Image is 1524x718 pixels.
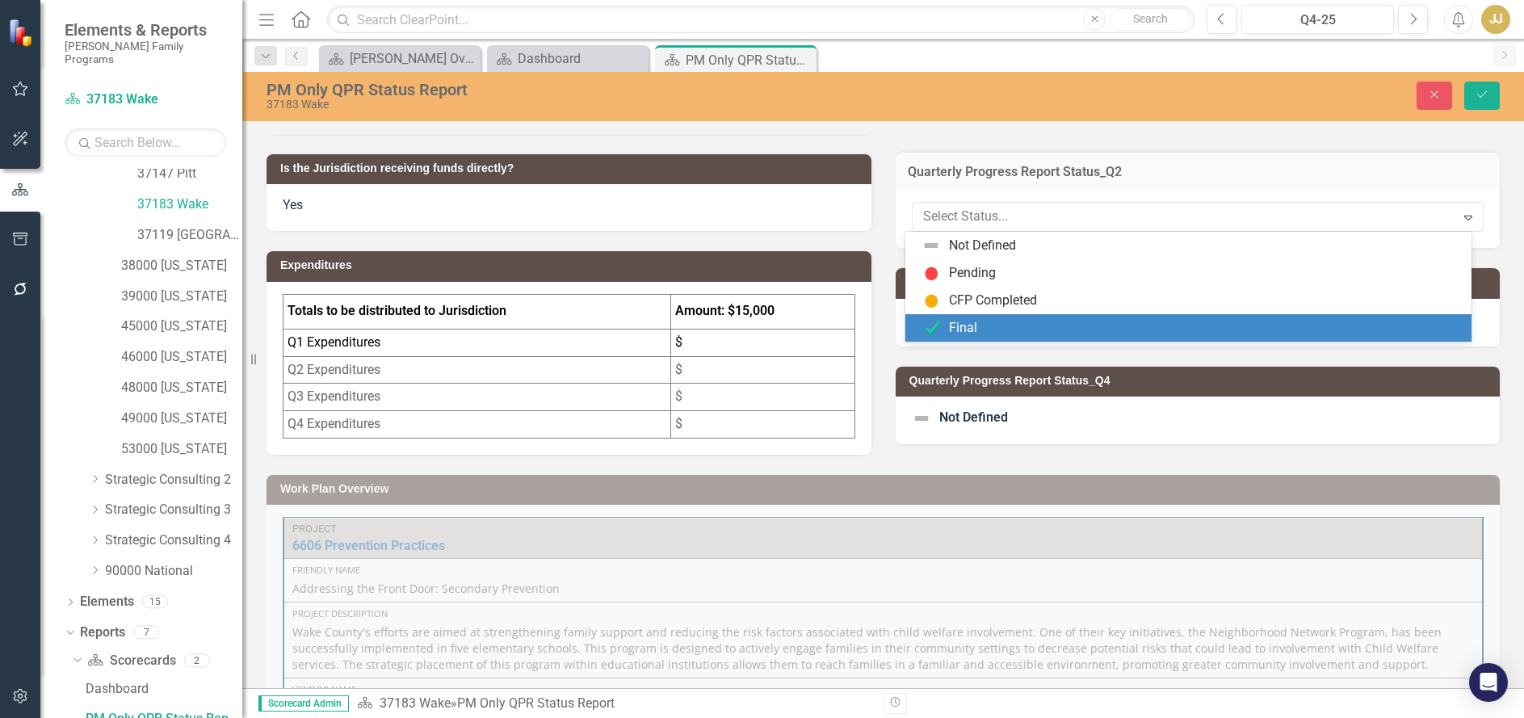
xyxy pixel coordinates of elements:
[267,81,958,99] div: PM Only QPR Status Report
[267,99,958,111] div: 37183 Wake
[912,409,931,428] img: Not Defined
[1481,5,1510,34] button: JJ
[121,348,242,367] a: 46000 [US_STATE]
[105,531,242,550] a: Strategic Consulting 4
[65,40,226,66] small: [PERSON_NAME] Family Programs
[922,236,941,255] img: Not Defined
[65,128,226,157] input: Search Below...
[8,18,37,47] img: ClearPoint Strategy
[939,409,1008,425] span: Not Defined
[82,675,242,701] a: Dashboard
[137,226,242,245] a: 37119 [GEOGRAPHIC_DATA]
[327,6,1194,34] input: Search ClearPoint...
[323,48,477,69] a: [PERSON_NAME] Overview
[675,388,682,404] span: $
[86,682,242,696] div: Dashboard
[518,48,644,69] div: Dashboard
[1247,10,1388,30] div: Q4-25
[675,303,775,318] strong: Amount: $15,000
[675,416,682,431] span: $
[1110,8,1190,31] button: Search
[283,329,671,356] td: Q1 Expenditures
[80,624,125,642] a: Reports
[949,264,996,283] div: Pending
[909,375,1493,387] h3: Quarterly Progress Report Status_Q4
[949,292,1037,310] div: CFP Completed
[121,257,242,275] a: 38000 [US_STATE]
[280,259,863,271] h3: Expenditures
[908,165,1488,179] h3: Quarterly Progress Report Status_Q2
[288,362,380,377] span: Q2 Expenditures
[922,318,941,338] img: Final
[491,48,644,69] a: Dashboard
[80,593,134,611] a: Elements
[121,379,242,397] a: 48000 [US_STATE]
[380,695,451,711] a: 37183 Wake
[65,90,226,109] a: 37183 Wake
[133,626,159,640] div: 7
[949,237,1016,255] div: Not Defined
[1241,5,1394,34] button: Q4-25
[686,50,812,70] div: PM Only QPR Status Report
[288,416,380,431] span: Q4 Expenditures
[949,319,977,338] div: Final
[87,652,175,670] a: Scorecards
[105,501,242,519] a: Strategic Consulting 3
[65,20,226,40] span: Elements & Reports
[1133,12,1168,25] span: Search
[121,409,242,428] a: 49000 [US_STATE]
[288,303,506,318] strong: Totals to be distributed to Jurisdiction
[142,595,168,609] div: 15
[105,562,242,581] a: 90000 National
[922,291,941,310] img: CFP Completed
[350,48,477,69] div: [PERSON_NAME] Overview
[922,263,941,283] img: Pending
[121,317,242,336] a: 45000 [US_STATE]
[121,440,242,459] a: 53000 [US_STATE]
[280,162,863,174] h3: Is the Jurisdiction receiving funds directly?
[670,329,854,356] td: $
[357,695,871,713] div: »
[105,471,242,489] a: Strategic Consulting 2
[288,388,380,404] span: Q3 Expenditures
[283,197,303,212] span: Yes
[258,695,349,712] span: Scorecard Admin
[121,288,242,306] a: 39000 [US_STATE]
[1469,663,1508,702] div: Open Intercom Messenger
[137,195,242,214] a: 37183 Wake
[137,165,242,183] a: 37147 Pitt
[457,695,615,711] div: PM Only QPR Status Report
[184,653,210,667] div: 2
[675,362,682,377] span: $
